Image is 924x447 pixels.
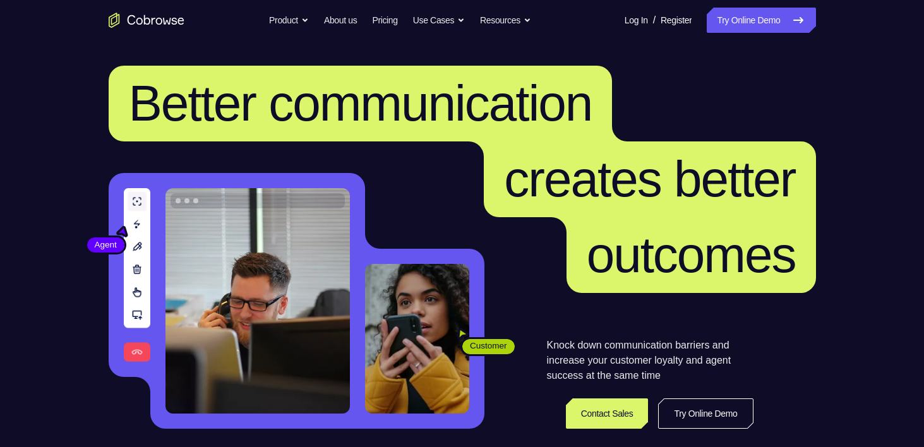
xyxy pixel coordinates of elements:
a: Contact Sales [566,398,649,429]
span: outcomes [587,227,796,283]
a: Try Online Demo [707,8,815,33]
button: Resources [480,8,531,33]
a: Try Online Demo [658,398,753,429]
p: Knock down communication barriers and increase your customer loyalty and agent success at the sam... [547,338,753,383]
a: Register [661,8,692,33]
span: / [653,13,656,28]
button: Product [269,8,309,33]
a: Pricing [372,8,397,33]
a: About us [324,8,357,33]
a: Log In [625,8,648,33]
a: Go to the home page [109,13,184,28]
button: Use Cases [413,8,465,33]
span: Better communication [129,75,592,131]
img: A customer holding their phone [365,264,469,414]
img: A customer support agent talking on the phone [165,188,350,414]
span: creates better [504,151,795,207]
